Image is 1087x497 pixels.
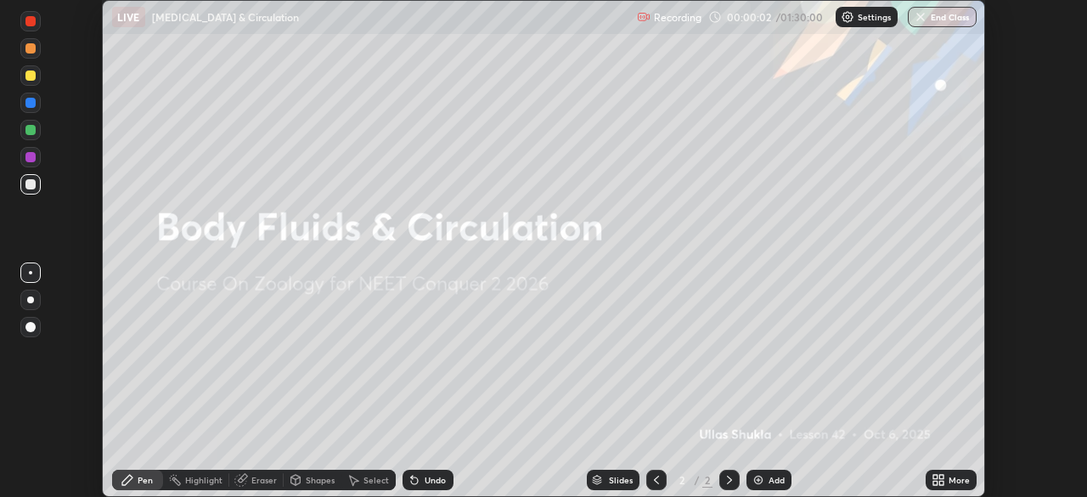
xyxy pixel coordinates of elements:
[251,476,277,484] div: Eraser
[841,10,854,24] img: class-settings-icons
[609,476,633,484] div: Slides
[185,476,222,484] div: Highlight
[949,476,970,484] div: More
[637,10,651,24] img: recording.375f2c34.svg
[363,476,389,484] div: Select
[152,10,299,24] p: [MEDICAL_DATA] & Circulation
[306,476,335,484] div: Shapes
[138,476,153,484] div: Pen
[117,10,140,24] p: LIVE
[694,475,699,485] div: /
[769,476,785,484] div: Add
[752,473,765,487] img: add-slide-button
[673,475,690,485] div: 2
[908,7,977,27] button: End Class
[702,472,712,488] div: 2
[654,11,701,24] p: Recording
[914,10,927,24] img: end-class-cross
[425,476,446,484] div: Undo
[858,13,891,21] p: Settings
